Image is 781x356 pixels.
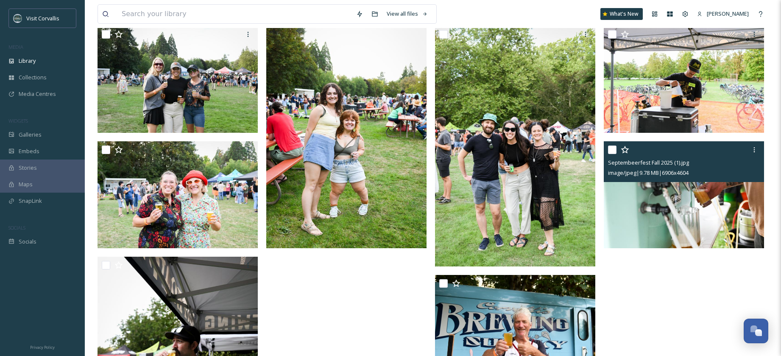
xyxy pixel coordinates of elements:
[435,26,595,266] img: Septembeerfest Fall 2025 (6).jpg
[19,90,56,98] span: Media Centres
[30,342,55,352] a: Privacy Policy
[19,197,42,205] span: SnapLink
[98,26,258,133] img: Septembeerfest Fall 2025 (8).jpg
[19,147,39,155] span: Embeds
[19,164,37,172] span: Stories
[26,14,59,22] span: Visit Corvallis
[19,131,42,139] span: Galleries
[98,141,258,248] img: Septembeerfest Fall 2025 (4).jpg
[19,238,36,246] span: Socials
[382,6,432,22] a: View all files
[600,8,643,20] a: What's New
[707,10,749,17] span: [PERSON_NAME]
[608,159,689,166] span: Septembeerfest Fall 2025 (1).jpg
[19,73,47,81] span: Collections
[693,6,753,22] a: [PERSON_NAME]
[8,224,25,231] span: SOCIALS
[604,141,764,248] img: Septembeerfest Fall 2025 (1).jpg
[266,8,427,248] img: Septembeerfest Fall 2025 (3).jpg
[608,169,689,177] span: image/jpeg | 9.78 MB | 6906 x 4604
[8,44,23,50] span: MEDIA
[8,118,28,124] span: WIDGETS
[14,14,22,22] img: visit-corvallis-badge-dark-blue-orange%281%29.png
[744,319,768,343] button: Open Chat
[19,57,36,65] span: Library
[604,26,764,133] img: Septembeerfest Fall 2025 (5).jpg
[117,5,352,23] input: Search your library
[19,180,33,188] span: Maps
[30,345,55,350] span: Privacy Policy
